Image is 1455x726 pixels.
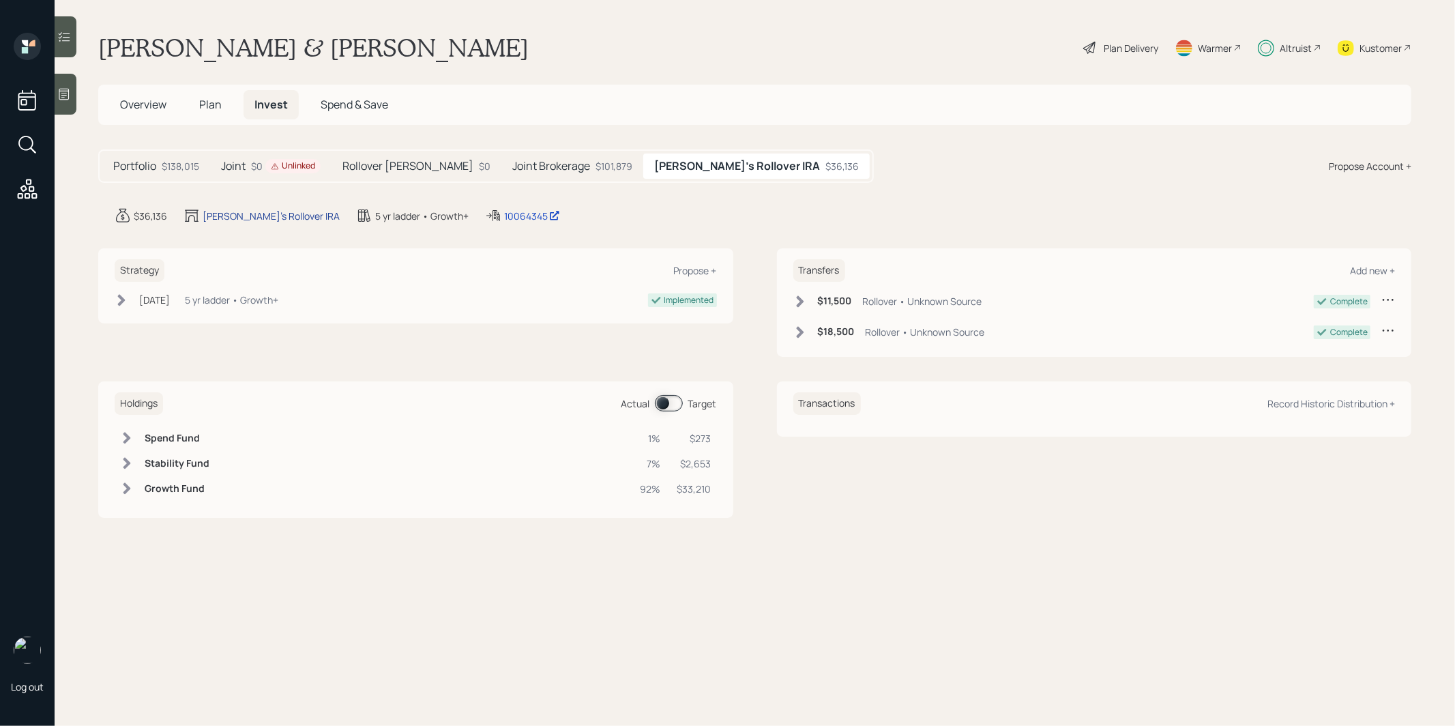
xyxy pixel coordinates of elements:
div: Plan Delivery [1104,41,1158,55]
h6: Stability Fund [145,458,209,469]
h6: Transactions [793,392,861,415]
h5: Portfolio [113,160,156,173]
div: Propose + [674,264,717,277]
div: Record Historic Distribution + [1267,397,1395,410]
div: $101,879 [596,159,632,173]
div: Warmer [1198,41,1232,55]
span: Spend & Save [321,97,388,112]
div: 7% [641,456,661,471]
div: 92% [641,482,661,496]
h5: Joint Brokerage [512,160,590,173]
div: Log out [11,680,44,693]
img: treva-nostdahl-headshot.png [14,637,41,664]
h5: Joint [221,160,246,173]
h6: Strategy [115,259,164,282]
h6: Transfers [793,259,845,282]
div: 1% [641,431,661,446]
div: $0 [251,159,321,173]
div: Add new + [1350,264,1395,277]
div: Complete [1330,326,1368,338]
div: Propose Account + [1329,159,1411,173]
div: Target [688,396,717,411]
h6: Growth Fund [145,483,209,495]
div: 10064345 [504,209,560,223]
div: $273 [677,431,711,446]
div: $2,653 [677,456,711,471]
div: Kustomer [1360,41,1402,55]
h6: $11,500 [818,295,852,307]
h6: Holdings [115,392,163,415]
div: Altruist [1280,41,1312,55]
div: Implemented [664,294,714,306]
div: Actual [621,396,650,411]
div: Rollover • Unknown Source [866,325,985,339]
div: Rollover • Unknown Source [863,294,982,308]
h5: [PERSON_NAME]'s Rollover IRA [654,160,820,173]
h6: Spend Fund [145,433,209,444]
div: [PERSON_NAME]'s Rollover IRA [203,209,340,223]
div: 5 yr ladder • Growth+ [375,209,469,223]
div: [DATE] [139,293,170,307]
div: Unlinked [271,160,315,172]
div: $138,015 [162,159,199,173]
h1: [PERSON_NAME] & [PERSON_NAME] [98,33,529,63]
div: $36,136 [825,159,859,173]
div: $36,136 [134,209,167,223]
span: Plan [199,97,222,112]
div: 5 yr ladder • Growth+ [185,293,278,307]
span: Overview [120,97,166,112]
div: $33,210 [677,482,711,496]
span: Invest [254,97,288,112]
h6: $18,500 [818,326,855,338]
h5: Rollover [PERSON_NAME] [342,160,473,173]
div: $0 [479,159,490,173]
div: Complete [1330,295,1368,308]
